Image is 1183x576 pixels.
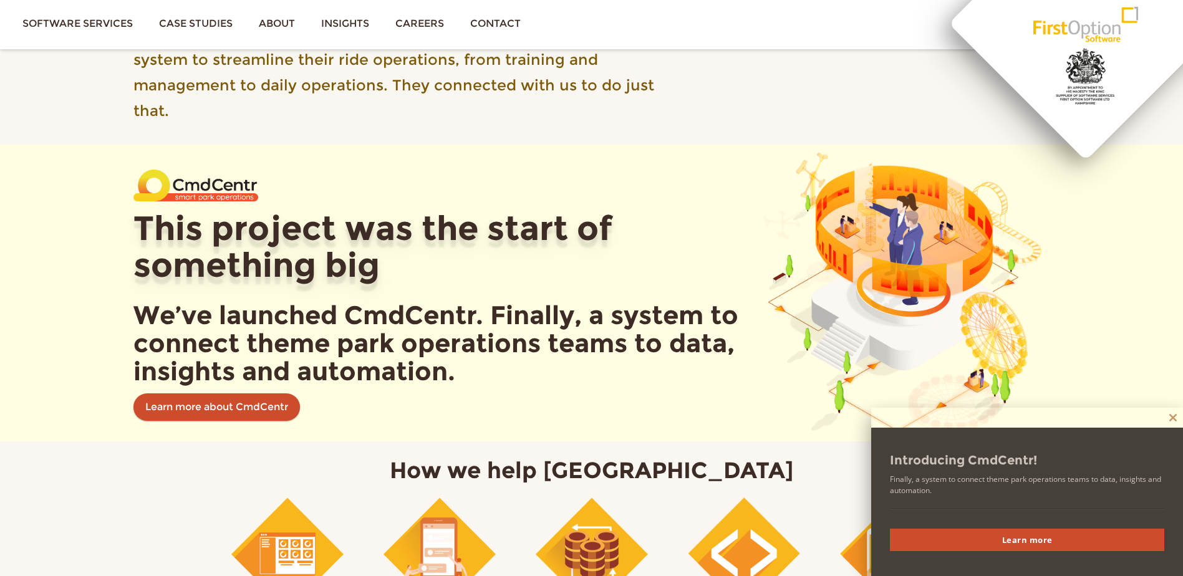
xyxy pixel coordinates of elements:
[890,453,1164,468] span: Introducing CmdCentr!
[890,474,1164,509] span: Finally, a system to connect theme park operations teams to data, insights and automation.
[133,393,300,421] a: Learn more about CmdCentr
[757,145,1050,438] img: CmdCtrIllustration
[890,529,1164,551] a: Learn more
[133,21,669,123] p: Paultons Park – a leading UK theme park – wanted to introduce a system to streamline their ride o...
[143,458,1041,483] h3: How we help [GEOGRAPHIC_DATA]
[133,210,738,284] h1: This project was the start of something big
[133,301,738,385] h3: We’ve launched CmdCentr. Finally, a system to connect theme park operations teams to data, insigh...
